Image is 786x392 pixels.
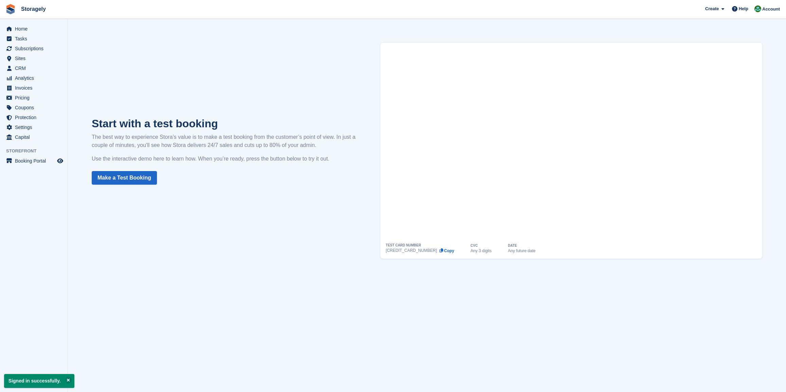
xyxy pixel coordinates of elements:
[3,34,64,43] a: menu
[15,34,56,43] span: Tasks
[3,63,64,73] a: menu
[15,113,56,122] span: Protection
[56,157,64,165] a: Preview store
[386,248,437,253] div: [CREDIT_CARD_NUMBER]
[15,83,56,93] span: Invoices
[4,374,74,388] p: Signed in successfully.
[754,5,761,12] img: Notifications
[762,6,780,13] span: Account
[3,123,64,132] a: menu
[470,244,478,247] div: CVC
[386,43,757,244] iframe: How to Place a Test Booking
[15,132,56,142] span: Capital
[15,123,56,132] span: Settings
[15,73,56,83] span: Analytics
[15,44,56,53] span: Subscriptions
[15,54,56,63] span: Sites
[386,244,421,247] div: TEST CARD NUMBER
[15,24,56,34] span: Home
[3,103,64,112] a: menu
[15,93,56,102] span: Pricing
[92,171,157,185] a: Make a Test Booking
[439,248,454,253] button: Copy
[3,132,64,142] a: menu
[508,249,535,253] div: Any future date
[92,133,360,149] p: The best way to experience Stora’s value is to make a test booking from the customer’s point of v...
[3,73,64,83] a: menu
[3,93,64,102] a: menu
[92,117,218,130] strong: Start with a test booking
[3,24,64,34] a: menu
[739,5,748,12] span: Help
[3,54,64,63] a: menu
[15,103,56,112] span: Coupons
[705,5,719,12] span: Create
[5,4,16,14] img: stora-icon-8386f47178a22dfd0bd8f6a31ec36ba5ce8667c1dd55bd0f319d3a0aa187defe.svg
[3,83,64,93] a: menu
[6,148,68,154] span: Storefront
[3,44,64,53] a: menu
[15,156,56,166] span: Booking Portal
[15,63,56,73] span: CRM
[18,3,49,15] a: Storagely
[92,155,360,163] p: Use the interactive demo here to learn how. When you’re ready, press the button below to try it out.
[3,156,64,166] a: menu
[3,113,64,122] a: menu
[508,244,517,247] div: DATE
[470,249,492,253] div: Any 3 digits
